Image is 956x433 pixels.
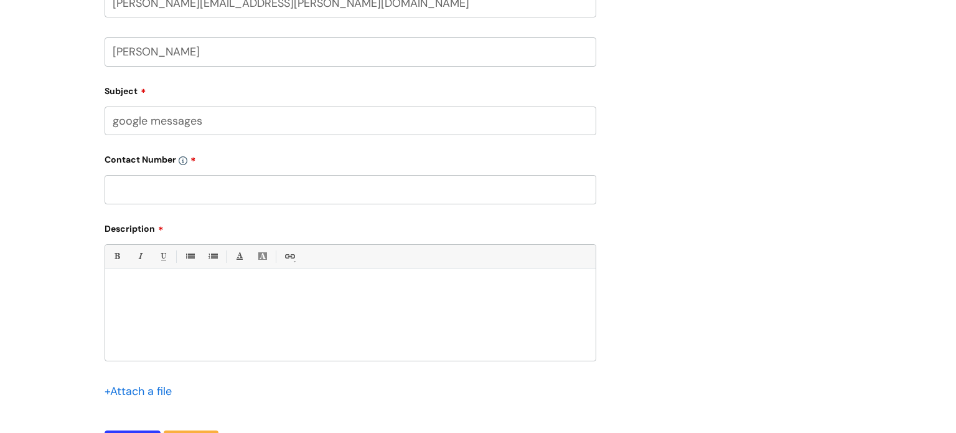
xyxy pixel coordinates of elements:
[182,249,197,264] a: • Unordered List (Ctrl-Shift-7)
[105,219,596,234] label: Description
[179,156,187,165] img: info-icon.svg
[109,249,124,264] a: Bold (Ctrl-B)
[105,82,596,97] label: Subject
[205,249,220,264] a: 1. Ordered List (Ctrl-Shift-8)
[281,249,297,264] a: Link
[105,37,596,66] input: Your Name
[155,249,171,264] a: Underline(Ctrl-U)
[255,249,270,264] a: Back Color
[105,381,179,401] div: Attach a file
[232,249,247,264] a: Font Color
[132,249,148,264] a: Italic (Ctrl-I)
[105,150,596,165] label: Contact Number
